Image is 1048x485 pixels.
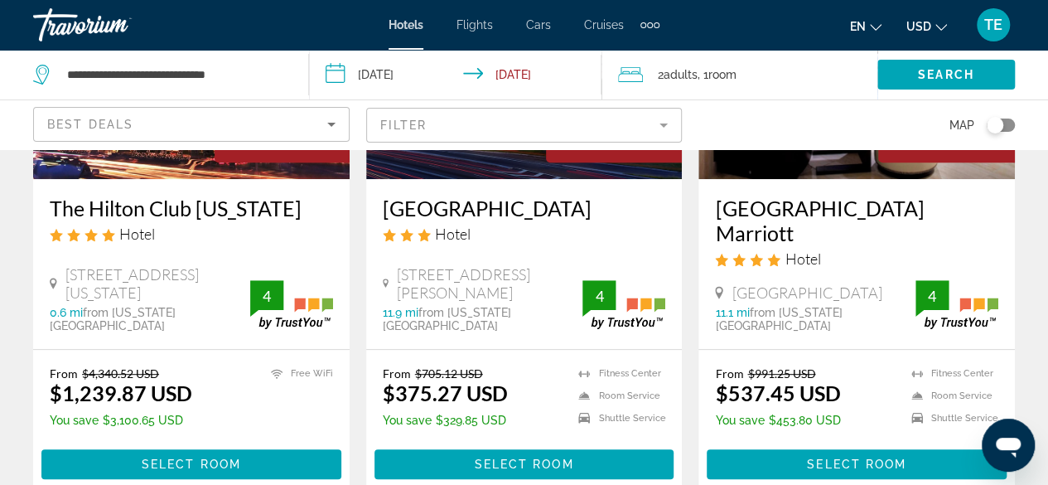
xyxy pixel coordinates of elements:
a: Cruises [584,18,624,32]
a: Cars [526,18,551,32]
p: $3,100.65 USD [50,414,192,427]
button: Filter [366,107,683,143]
button: Toggle map [974,118,1015,133]
a: [GEOGRAPHIC_DATA] [383,196,666,221]
li: Room Service [570,389,665,403]
span: [STREET_ADDRESS][US_STATE] [65,265,250,302]
span: TE [984,17,1002,33]
span: From [715,366,743,381]
a: Flights [456,18,493,32]
div: 4 [250,286,283,306]
div: 4 star Hotel [50,225,333,243]
a: Select Room [707,453,1007,472]
p: $329.85 USD [383,414,508,427]
button: Travelers: 2 adults, 0 children [601,50,877,99]
del: $4,340.52 USD [82,366,159,381]
button: Extra navigation items [640,12,659,38]
span: 0.6 mi [50,306,83,319]
span: You save [50,414,99,427]
li: Shuttle Service [903,411,998,425]
a: Travorium [33,3,199,46]
a: Select Room [374,453,674,472]
span: From [383,366,411,381]
span: from [US_STATE][GEOGRAPHIC_DATA] [383,306,511,332]
button: Change currency [906,14,947,38]
div: 4 [915,286,949,306]
button: User Menu [972,7,1015,42]
span: Best Deals [47,118,133,131]
span: Hotel [785,250,820,268]
span: USD [906,20,931,33]
div: 3 star Hotel [383,225,666,243]
button: Select Room [707,449,1007,479]
ins: $375.27 USD [383,381,508,405]
span: from [US_STATE][GEOGRAPHIC_DATA] [715,306,842,332]
span: Search [918,68,974,81]
del: $991.25 USD [747,366,815,381]
li: Fitness Center [570,366,665,381]
span: [STREET_ADDRESS][PERSON_NAME] [397,265,582,302]
span: Room [708,68,736,81]
li: Room Service [903,389,998,403]
span: , 1 [698,63,736,86]
span: Select Room [807,458,906,471]
div: 4 star Hotel [715,250,998,268]
div: 4 [582,286,616,306]
a: Select Room [41,453,341,472]
li: Free WiFi [263,366,333,381]
img: trustyou-badge.svg [915,280,998,329]
a: The Hilton Club [US_STATE] [50,196,333,221]
span: Select Room [142,458,241,471]
span: [GEOGRAPHIC_DATA] [732,284,881,302]
iframe: Button to launch messaging window [982,419,1035,472]
button: Search [877,60,1015,90]
span: You save [383,414,432,427]
span: Hotel [119,225,155,243]
span: Select Room [474,458,573,471]
img: trustyou-badge.svg [250,280,333,329]
span: From [50,366,78,381]
ins: $537.45 USD [715,381,840,405]
ins: $1,239.87 USD [50,381,192,405]
span: Map [949,114,974,137]
button: Select Room [41,449,341,479]
button: Change language [850,14,881,38]
li: Fitness Center [903,366,998,381]
li: Shuttle Service [570,411,665,425]
p: $453.80 USD [715,414,840,427]
span: You save [715,414,764,427]
del: $705.12 USD [415,366,483,381]
span: 11.1 mi [715,306,749,319]
span: 11.9 mi [383,306,418,319]
mat-select: Sort by [47,114,336,134]
span: en [850,20,866,33]
a: [GEOGRAPHIC_DATA] Marriott [715,196,998,245]
span: from [US_STATE][GEOGRAPHIC_DATA] [50,306,176,332]
button: Select Room [374,449,674,479]
span: Hotel [435,225,471,243]
span: 2 [658,63,698,86]
a: Hotels [389,18,423,32]
img: trustyou-badge.svg [582,280,665,329]
span: Adults [664,68,698,81]
button: Check-in date: Oct 2, 2025 Check-out date: Oct 5, 2025 [309,50,601,99]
